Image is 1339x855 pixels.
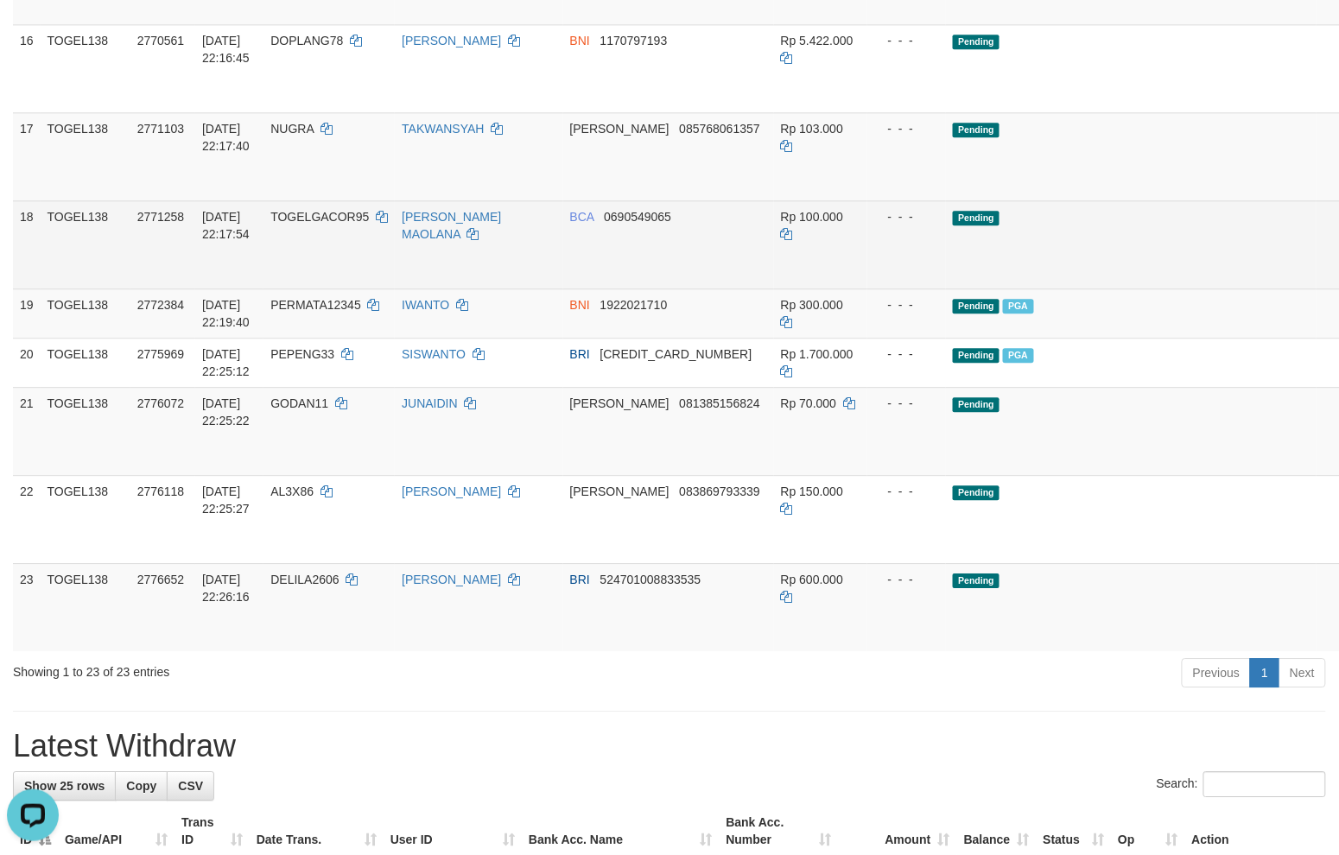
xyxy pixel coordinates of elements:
span: Show 25 rows [24,779,105,793]
span: Pending [953,348,999,363]
span: 2771258 [137,210,185,224]
span: [PERSON_NAME] [570,122,669,136]
td: TOGEL138 [41,387,130,475]
span: Pending [953,35,999,49]
span: Copy 1922021710 to clipboard [600,298,668,312]
span: PEPENG33 [270,347,334,361]
div: - - - [874,120,940,137]
span: [DATE] 22:25:22 [202,396,250,427]
span: TOGELGACOR95 [270,210,369,224]
span: Pending [953,397,999,412]
a: Show 25 rows [13,771,116,801]
span: [DATE] 22:16:45 [202,34,250,65]
td: TOGEL138 [41,200,130,288]
span: BRI [570,573,590,586]
a: 1 [1250,658,1279,687]
span: PERMATA12345 [270,298,361,312]
span: 2776652 [137,573,185,586]
input: Search: [1203,771,1326,797]
span: Copy [126,779,156,793]
td: TOGEL138 [41,563,130,651]
td: TOGEL138 [41,338,130,387]
a: [PERSON_NAME] [402,484,501,498]
span: Rp 300.000 [781,298,843,312]
a: Copy [115,771,168,801]
a: IWANTO [402,298,449,312]
td: 23 [13,563,41,651]
span: PGA [1003,348,1033,363]
span: Rp 103.000 [781,122,843,136]
span: [DATE] 22:26:16 [202,573,250,604]
span: [PERSON_NAME] [570,396,669,410]
div: - - - [874,483,940,500]
label: Search: [1157,771,1326,797]
td: 22 [13,475,41,563]
div: - - - [874,345,940,363]
span: BCA [570,210,594,224]
span: Rp 70.000 [781,396,837,410]
a: [PERSON_NAME] [402,34,501,47]
span: Copy 602301007473535 to clipboard [600,347,752,361]
span: 2770561 [137,34,185,47]
td: TOGEL138 [41,475,130,563]
td: 19 [13,288,41,338]
span: 2772384 [137,298,185,312]
span: Rp 100.000 [781,210,843,224]
a: CSV [167,771,214,801]
div: - - - [874,395,940,412]
td: 21 [13,387,41,475]
span: DELILA2606 [270,573,339,586]
span: AL3X86 [270,484,314,498]
span: Copy 085768061357 to clipboard [679,122,759,136]
span: [DATE] 22:17:40 [202,122,250,153]
span: [DATE] 22:25:12 [202,347,250,378]
a: [PERSON_NAME] MAOLANA [402,210,501,241]
a: [PERSON_NAME] [402,573,501,586]
a: SISWANTO [402,347,466,361]
span: 2771103 [137,122,185,136]
a: TAKWANSYAH [402,122,484,136]
div: - - - [874,571,940,588]
span: Copy 083869793339 to clipboard [679,484,759,498]
span: BNI [570,298,590,312]
span: [DATE] 22:17:54 [202,210,250,241]
button: Open LiveChat chat widget [7,7,59,59]
span: GODAN11 [270,396,328,410]
span: Pending [953,123,999,137]
span: [DATE] 22:25:27 [202,484,250,516]
div: - - - [874,208,940,225]
span: Copy 1170797193 to clipboard [600,34,668,47]
span: NUGRA [270,122,314,136]
div: - - - [874,32,940,49]
td: TOGEL138 [41,288,130,338]
span: 2776118 [137,484,185,498]
span: Rp 1.700.000 [781,347,854,361]
td: TOGEL138 [41,24,130,112]
a: Previous [1182,658,1251,687]
a: Next [1279,658,1326,687]
span: Pending [953,485,999,500]
span: BRI [570,347,590,361]
span: [DATE] 22:19:40 [202,298,250,329]
h1: Latest Withdraw [13,729,1326,763]
span: Rp 5.422.000 [781,34,854,47]
span: DOPLANG78 [270,34,343,47]
span: Pending [953,211,999,225]
span: Copy 081385156824 to clipboard [679,396,759,410]
span: BNI [570,34,590,47]
span: Copy 0690549065 to clipboard [604,210,671,224]
span: Pending [953,573,999,588]
a: JUNAIDIN [402,396,458,410]
span: Rp 600.000 [781,573,843,586]
span: Pending [953,299,999,313]
td: 20 [13,338,41,387]
span: 2775969 [137,347,185,361]
span: Copy 524701008833535 to clipboard [600,573,701,586]
div: - - - [874,296,940,313]
span: PGA [1003,299,1033,313]
span: Rp 150.000 [781,484,843,498]
td: 17 [13,112,41,200]
td: 16 [13,24,41,112]
div: Showing 1 to 23 of 23 entries [13,656,545,681]
td: TOGEL138 [41,112,130,200]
